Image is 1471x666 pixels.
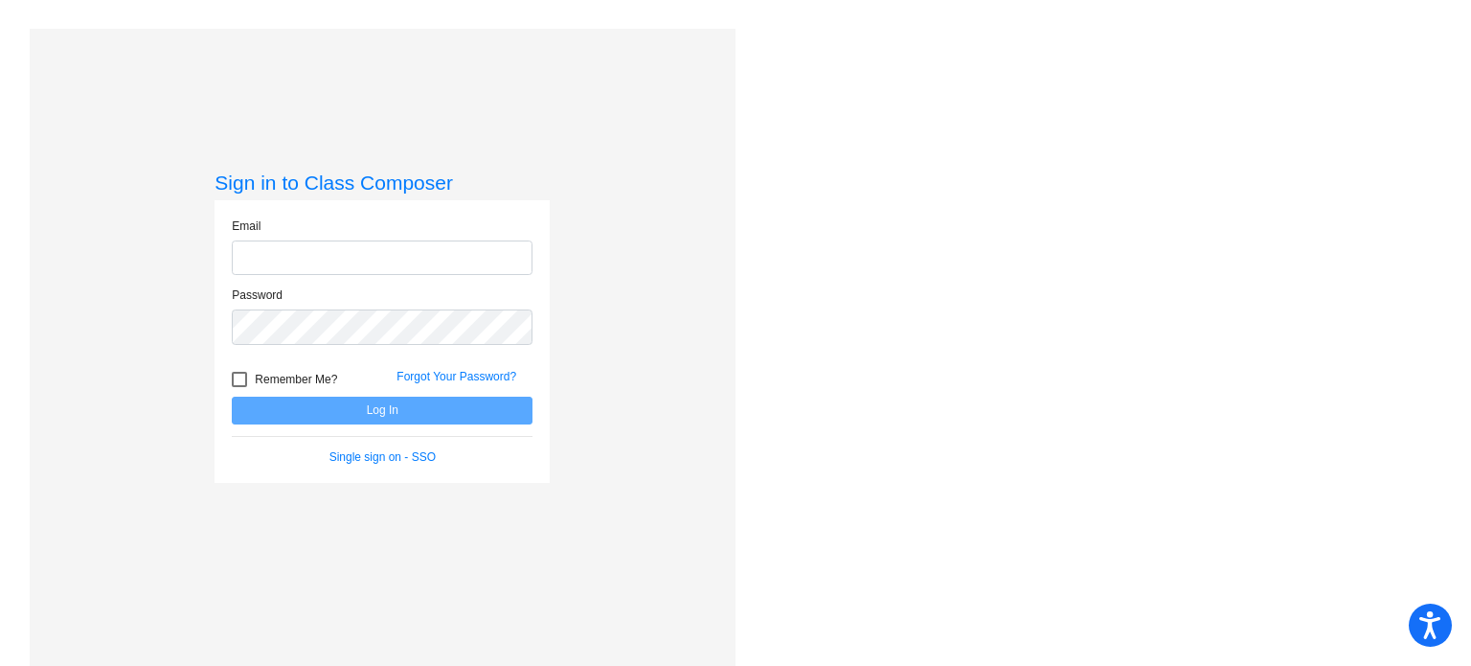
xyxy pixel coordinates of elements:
[232,397,532,425] button: Log In
[396,370,516,383] a: Forgot Your Password?
[232,287,283,304] label: Password
[329,450,436,464] a: Single sign on - SSO
[215,171,550,195] h3: Sign in to Class Composer
[232,218,260,235] label: Email
[255,368,337,391] span: Remember Me?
